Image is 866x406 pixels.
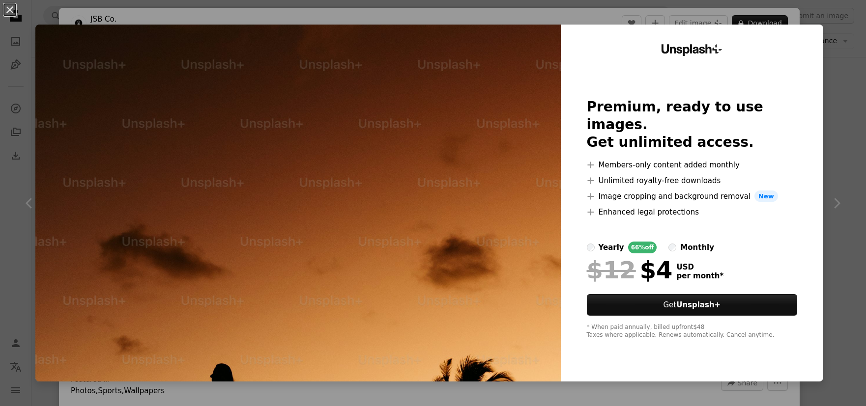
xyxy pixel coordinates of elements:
input: monthly [668,244,676,251]
h2: Premium, ready to use images. Get unlimited access. [587,98,798,151]
div: * When paid annually, billed upfront $48 Taxes where applicable. Renews automatically. Cancel any... [587,324,798,339]
strong: Unsplash+ [676,300,721,309]
input: yearly66%off [587,244,595,251]
span: $12 [587,257,636,283]
li: Unlimited royalty-free downloads [587,175,798,187]
li: Enhanced legal protections [587,206,798,218]
div: yearly [599,242,624,253]
span: per month * [677,271,724,280]
li: Members-only content added monthly [587,159,798,171]
span: New [754,190,778,202]
div: monthly [680,242,714,253]
li: Image cropping and background removal [587,190,798,202]
div: $4 [587,257,673,283]
span: USD [677,263,724,271]
button: GetUnsplash+ [587,294,798,316]
div: 66% off [628,242,657,253]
